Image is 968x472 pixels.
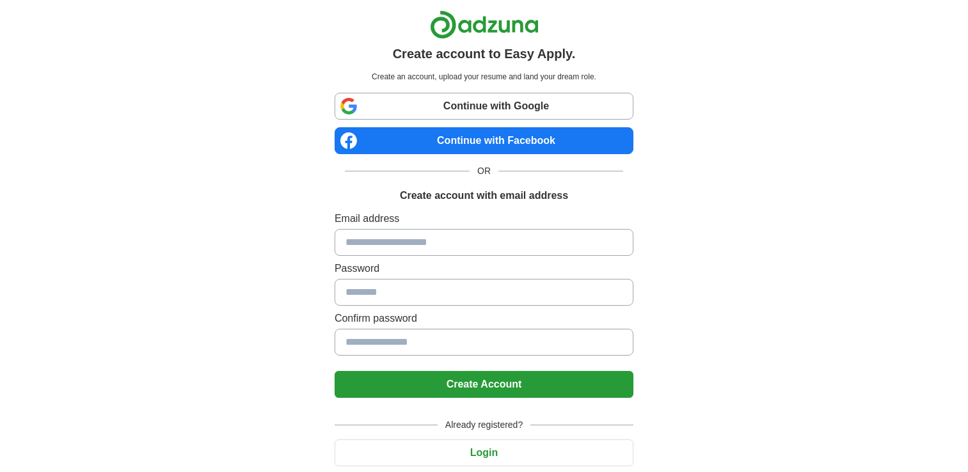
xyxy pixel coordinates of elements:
[335,93,633,120] a: Continue with Google
[335,127,633,154] a: Continue with Facebook
[470,164,498,178] span: OR
[335,211,633,226] label: Email address
[335,447,633,458] a: Login
[335,371,633,398] button: Create Account
[335,311,633,326] label: Confirm password
[393,44,576,63] h1: Create account to Easy Apply.
[430,10,539,39] img: Adzuna logo
[337,71,631,83] p: Create an account, upload your resume and land your dream role.
[438,418,530,432] span: Already registered?
[335,261,633,276] label: Password
[335,439,633,466] button: Login
[400,188,568,203] h1: Create account with email address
